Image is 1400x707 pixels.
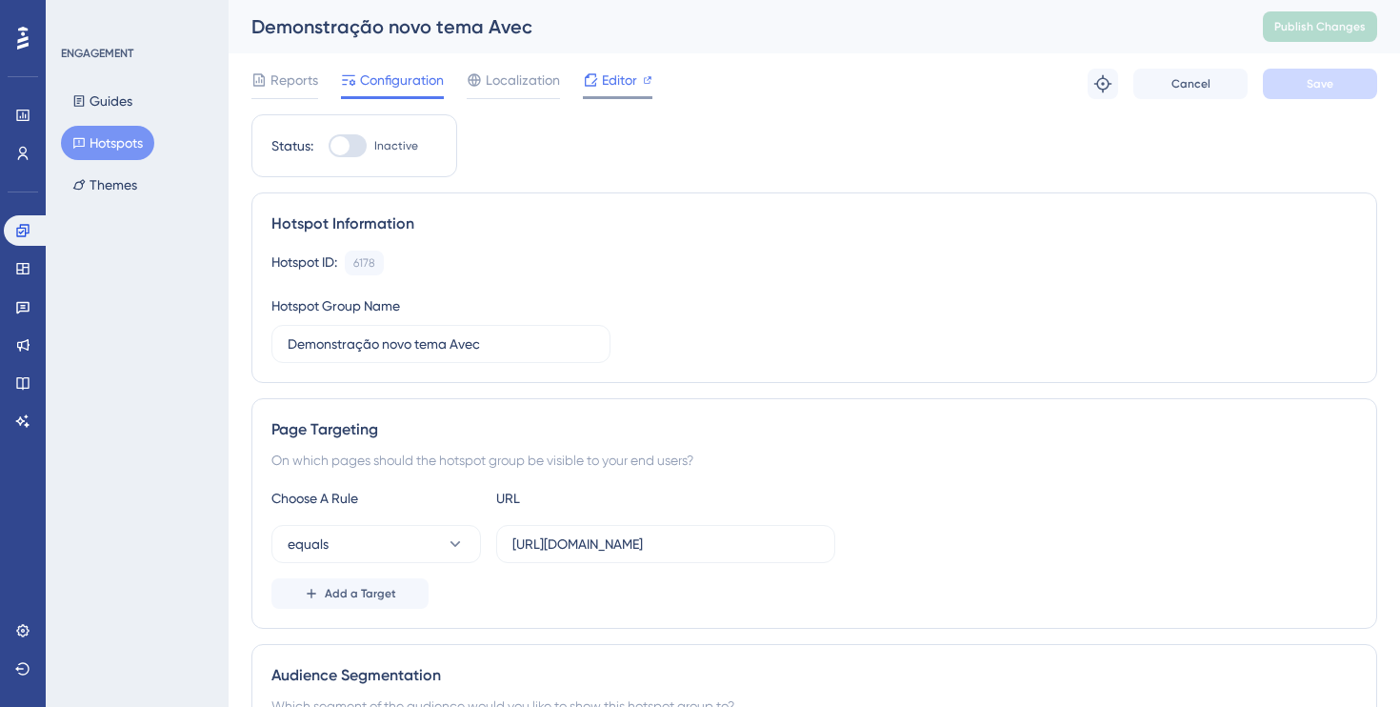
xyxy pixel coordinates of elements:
div: Status: [271,134,313,157]
span: Add a Target [325,586,396,601]
button: Hotspots [61,126,154,160]
div: Hotspot Group Name [271,294,400,317]
div: 6178 [353,255,375,271]
div: Hotspot ID: [271,251,337,275]
button: Save [1263,69,1377,99]
span: Cancel [1171,76,1210,91]
span: Editor [602,69,637,91]
button: equals [271,525,481,563]
span: Inactive [374,138,418,153]
span: Localization [486,69,560,91]
div: ENGAGEMENT [61,46,133,61]
button: Publish Changes [1263,11,1377,42]
div: Demonstração novo tema Avec [251,13,1215,40]
button: Cancel [1133,69,1248,99]
button: Add a Target [271,578,429,609]
div: On which pages should the hotspot group be visible to your end users? [271,449,1357,472]
button: Themes [61,168,149,202]
div: Hotspot Information [271,212,1357,235]
span: Publish Changes [1274,19,1366,34]
span: Reports [270,69,318,91]
div: Audience Segmentation [271,664,1357,687]
div: URL [496,487,706,510]
button: Guides [61,84,144,118]
input: yourwebsite.com/path [512,534,819,555]
input: Type your Hotspot Group Name here [288,333,594,354]
div: Page Targeting [271,418,1357,441]
span: Save [1307,76,1333,91]
div: Choose A Rule [271,487,481,510]
span: equals [288,533,329,555]
span: Configuration [360,69,444,91]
